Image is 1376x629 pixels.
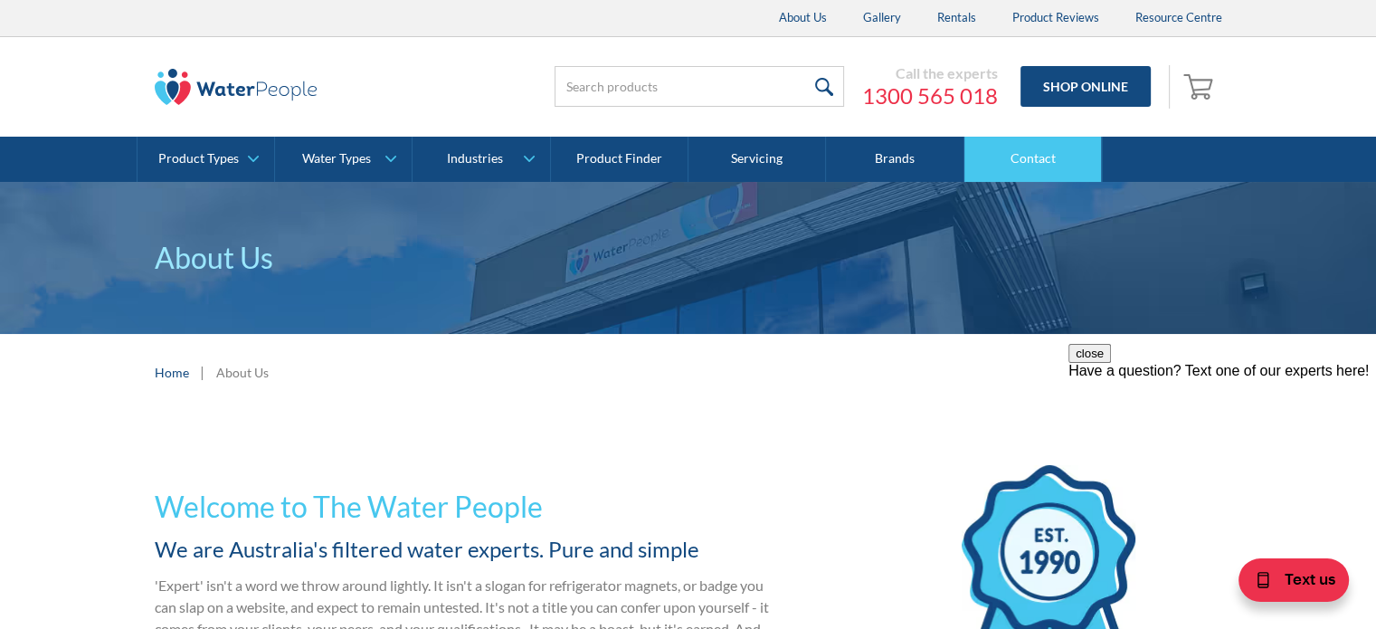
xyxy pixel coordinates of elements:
[155,363,189,382] a: Home
[155,533,772,566] h2: We are Australia's filtered water experts. Pure and simple
[551,137,688,182] a: Product Finder
[1020,66,1151,107] a: Shop Online
[1179,65,1222,109] a: Open empty cart
[413,137,549,182] a: Industries
[826,137,963,182] a: Brands
[1183,71,1218,100] img: shopping cart
[158,151,239,167] div: Product Types
[155,236,1222,280] p: About Us
[555,66,844,107] input: Search products
[862,64,998,82] div: Call the experts
[688,137,826,182] a: Servicing
[1195,538,1376,629] iframe: podium webchat widget bubble
[1068,344,1376,561] iframe: podium webchat widget prompt
[198,361,207,383] div: |
[155,69,318,105] img: The Water People
[275,137,412,182] a: Water Types
[155,485,772,529] h1: Welcome to The Water People
[862,82,998,110] a: 1300 565 018
[302,151,371,167] div: Water Types
[964,137,1102,182] a: Contact
[138,137,274,182] a: Product Types
[216,363,269,382] div: About Us
[446,151,502,167] div: Industries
